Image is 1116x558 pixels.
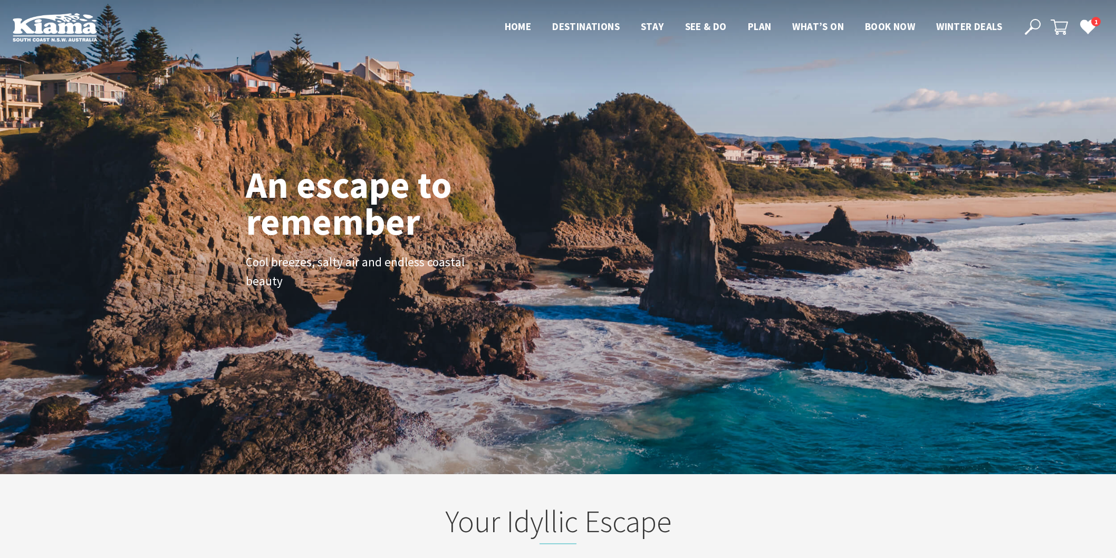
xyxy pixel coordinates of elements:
span: Plan [748,20,772,33]
span: Stay [641,20,664,33]
span: What’s On [792,20,844,33]
h2: Your Idyllic Escape [351,503,765,544]
nav: Main Menu [494,18,1013,36]
span: See & Do [685,20,727,33]
p: Cool breezes, salty air and endless coastal beauty [246,253,483,292]
span: Destinations [552,20,620,33]
h1: An escape to remember [246,166,536,240]
span: Winter Deals [936,20,1002,33]
span: Home [505,20,532,33]
span: 1 [1091,17,1101,27]
span: Book now [865,20,915,33]
a: 1 [1080,18,1095,34]
img: Kiama Logo [13,13,97,42]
